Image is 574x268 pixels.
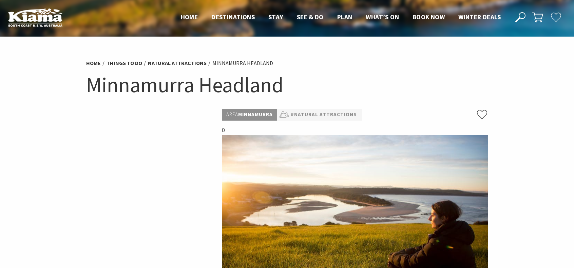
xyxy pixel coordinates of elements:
span: Area [226,111,238,118]
a: Home [86,60,101,67]
a: Plan [337,13,352,22]
img: Kiama Logo [8,8,62,27]
a: #Natural Attractions [291,110,357,119]
a: Home [181,13,198,22]
span: What’s On [366,13,399,21]
a: Things To Do [107,60,142,67]
span: Destinations [211,13,255,21]
a: What’s On [366,13,399,22]
span: Home [181,13,198,21]
span: Book now [413,13,445,21]
span: See & Do [297,13,324,21]
a: Natural Attractions [148,60,207,67]
p: Minnamurra [222,109,277,121]
span: Winter Deals [458,13,501,21]
li: Minnamurra Headland [212,59,273,68]
a: See & Do [297,13,324,22]
a: Stay [268,13,283,22]
nav: Main Menu [174,12,508,23]
a: Book now [413,13,445,22]
span: Plan [337,13,352,21]
a: Winter Deals [458,13,501,22]
h1: Minnamurra Headland [86,71,488,99]
span: Stay [268,13,283,21]
a: Destinations [211,13,255,22]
